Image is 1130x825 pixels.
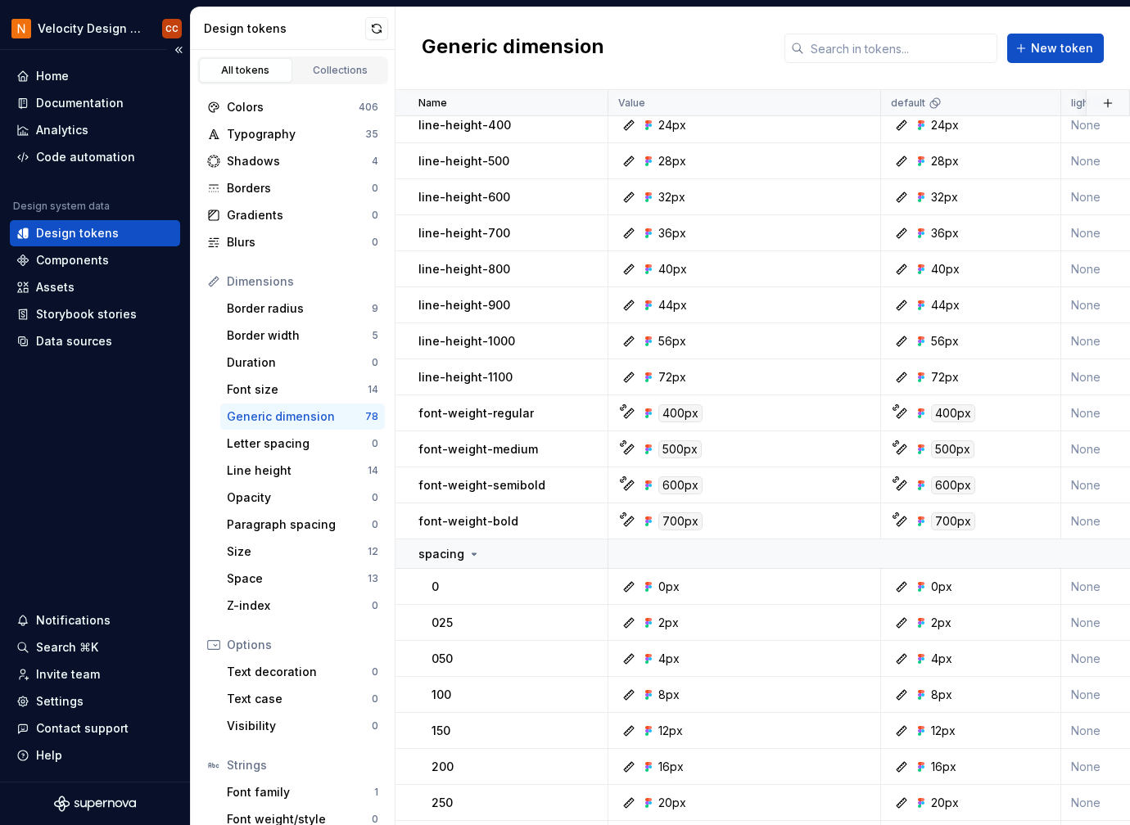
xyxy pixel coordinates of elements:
div: 4px [658,651,680,667]
div: 32px [658,189,685,205]
div: Notifications [36,612,111,629]
h2: Generic dimension [422,34,604,63]
div: 13 [368,572,378,585]
div: CC [165,22,179,35]
a: Visibility0 [220,713,385,739]
p: 150 [432,723,450,739]
p: 025 [432,615,453,631]
p: line-height-800 [418,261,510,277]
div: Text case [227,691,372,707]
span: New token [1031,40,1093,56]
div: 35 [365,128,378,141]
div: 0 [372,356,378,369]
div: 36px [931,225,959,241]
div: Components [36,252,109,268]
div: Velocity Design System by NAVEX [38,20,142,37]
div: Blurs [227,234,372,250]
div: 20px [931,795,959,811]
p: line-height-900 [418,297,510,313]
p: line-height-1000 [418,333,515,349]
div: 56px [658,333,686,349]
a: Generic dimension78 [220,403,385,430]
a: Settings [10,688,180,715]
div: 4 [372,155,378,168]
div: Invite team [36,666,100,683]
div: 0 [372,209,378,222]
a: Opacity0 [220,485,385,511]
div: Settings [36,693,84,710]
div: Generic dimension [227,408,365,425]
a: Duration0 [220,349,385,376]
a: Letter spacing0 [220,431,385,457]
svg: Supernova Logo [54,796,136,812]
a: Invite team [10,661,180,687]
div: 28px [931,153,959,169]
p: line-height-1100 [418,369,513,385]
div: 56px [931,333,959,349]
div: 12px [931,723,956,739]
div: 5 [372,329,378,342]
div: 600px [658,476,703,494]
a: Home [10,63,180,89]
div: Collections [300,64,382,77]
div: 400px [931,404,975,422]
div: 0 [372,437,378,450]
div: Opacity [227,489,372,506]
div: Data sources [36,333,112,349]
p: Value [618,97,645,110]
div: 700px [658,512,703,530]
p: font-weight-regular [418,405,534,422]
div: 44px [931,297,960,313]
div: 4px [931,651,952,667]
div: Letter spacing [227,435,372,452]
a: Documentation [10,90,180,116]
div: Line height [227,462,368,479]
p: 200 [432,759,454,775]
p: line-height-600 [418,189,510,205]
div: 28px [658,153,686,169]
div: Size [227,543,368,560]
button: New token [1007,34,1104,63]
div: Home [36,68,69,84]
a: Borders0 [201,175,385,201]
div: 0 [372,692,378,706]
div: 2px [931,615,951,631]
div: 1 [374,786,378,799]
p: default [891,97,925,110]
div: Visibility [227,718,372,734]
a: Code automation [10,144,180,170]
div: Colors [227,99,359,115]
div: 406 [359,101,378,114]
div: 700px [931,512,975,530]
div: All tokens [205,64,287,77]
div: 0 [372,491,378,504]
div: 44px [658,297,687,313]
div: Assets [36,279,75,295]
a: Font size14 [220,376,385,403]
div: 40px [931,261,960,277]
p: line-height-700 [418,225,510,241]
button: Search ⌘K [10,634,180,660]
p: 250 [432,795,453,811]
div: 500px [931,440,974,458]
a: Typography35 [201,121,385,147]
div: Dimensions [227,273,378,290]
div: Contact support [36,720,129,737]
div: Border width [227,327,372,344]
a: Analytics [10,117,180,143]
a: Z-index0 [220,593,385,619]
div: 0 [372,236,378,249]
p: 050 [432,651,453,667]
div: 14 [368,464,378,477]
img: bb28370b-b938-4458-ba0e-c5bddf6d21d4.png [11,19,31,38]
div: Options [227,637,378,653]
div: Search ⌘K [36,639,98,656]
div: Typography [227,126,365,142]
div: Gradients [227,207,372,223]
div: 72px [931,369,959,385]
p: line-height-500 [418,153,509,169]
div: Text decoration [227,664,372,680]
a: Gradients0 [201,202,385,228]
div: 0px [658,579,680,595]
